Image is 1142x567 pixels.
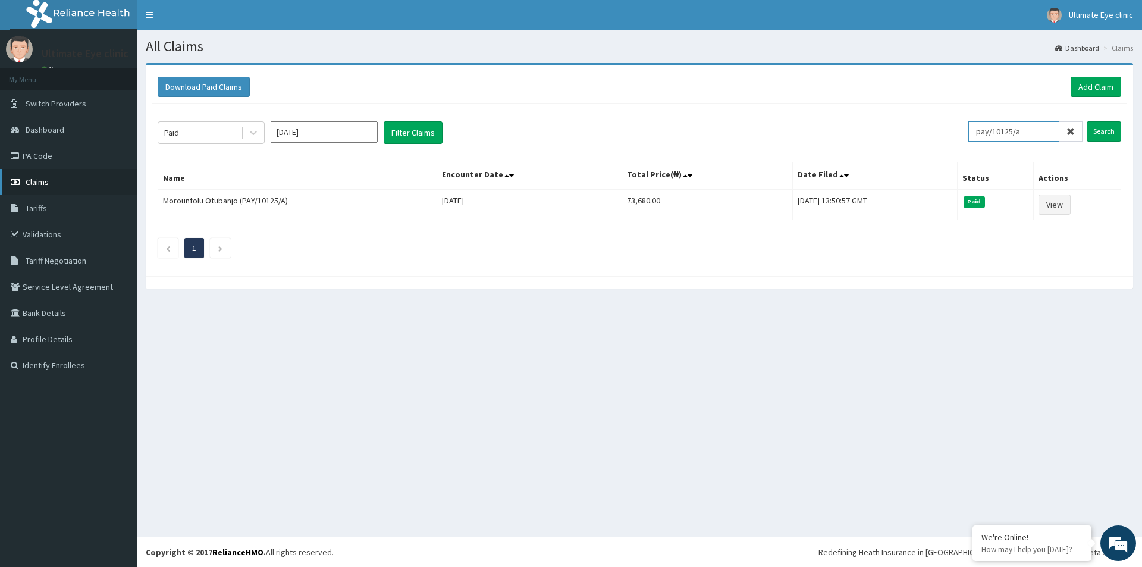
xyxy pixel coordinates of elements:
div: Redefining Heath Insurance in [GEOGRAPHIC_DATA] using Telemedicine and Data Science! [818,546,1133,558]
th: Status [957,162,1033,190]
td: [DATE] [437,189,622,220]
a: Online [42,65,70,73]
th: Date Filed [792,162,957,190]
img: d_794563401_company_1708531726252_794563401 [22,59,48,89]
footer: All rights reserved. [137,537,1142,567]
a: Page 1 is your current page [192,243,196,253]
div: We're Online! [981,532,1083,543]
input: Search [1087,121,1121,142]
a: View [1039,195,1071,215]
strong: Copyright © 2017 . [146,547,266,557]
a: RelianceHMO [212,547,263,557]
div: Chat with us now [62,67,200,82]
th: Total Price(₦) [622,162,792,190]
div: Paid [164,127,179,139]
button: Download Paid Claims [158,77,250,97]
button: Filter Claims [384,121,443,144]
span: We're online! [69,150,164,270]
span: Claims [26,177,49,187]
img: User Image [6,36,33,62]
li: Claims [1100,43,1133,53]
th: Actions [1034,162,1121,190]
img: User Image [1047,8,1062,23]
span: Tariffs [26,203,47,214]
textarea: Type your message and hit 'Enter' [6,325,227,366]
h1: All Claims [146,39,1133,54]
input: Search by HMO ID [968,121,1059,142]
td: 73,680.00 [622,189,792,220]
a: Previous page [165,243,171,253]
td: [DATE] 13:50:57 GMT [792,189,957,220]
a: Next page [218,243,223,253]
input: Select Month and Year [271,121,378,143]
a: Dashboard [1055,43,1099,53]
span: Paid [964,196,985,207]
div: Minimize live chat window [195,6,224,35]
span: Ultimate Eye clinic [1069,10,1133,20]
span: Tariff Negotiation [26,255,86,266]
p: How may I help you today? [981,544,1083,555]
span: Switch Providers [26,98,86,109]
a: Add Claim [1071,77,1121,97]
span: Dashboard [26,124,64,135]
td: Morounfolu Otubanjo (PAY/10125/A) [158,189,437,220]
p: Ultimate Eye clinic [42,48,128,59]
th: Encounter Date [437,162,622,190]
th: Name [158,162,437,190]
